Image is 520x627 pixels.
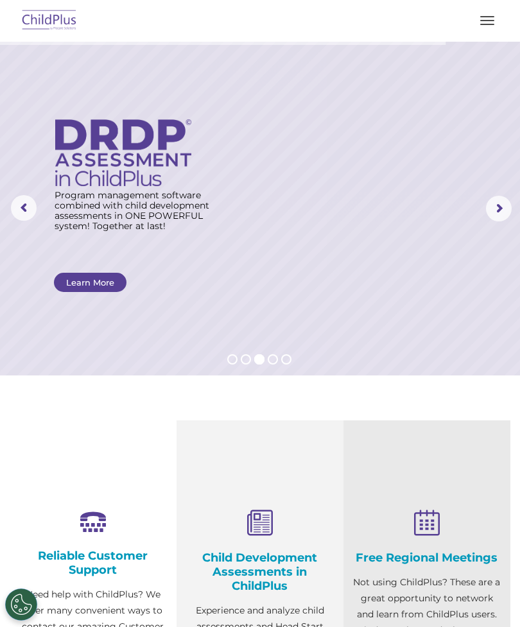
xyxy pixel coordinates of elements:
h4: Free Regional Meetings [353,551,501,565]
h4: Child Development Assessments in ChildPlus [186,551,334,593]
h4: Reliable Customer Support [19,549,167,577]
img: ChildPlus by Procare Solutions [19,6,80,36]
rs-layer: Program management software combined with child development assessments in ONE POWERFUL system! T... [55,190,221,231]
iframe: Chat Widget [456,565,520,627]
img: DRDP Assessment in ChildPlus [55,119,191,186]
a: Learn More [54,273,126,292]
button: Cookies Settings [5,588,37,621]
